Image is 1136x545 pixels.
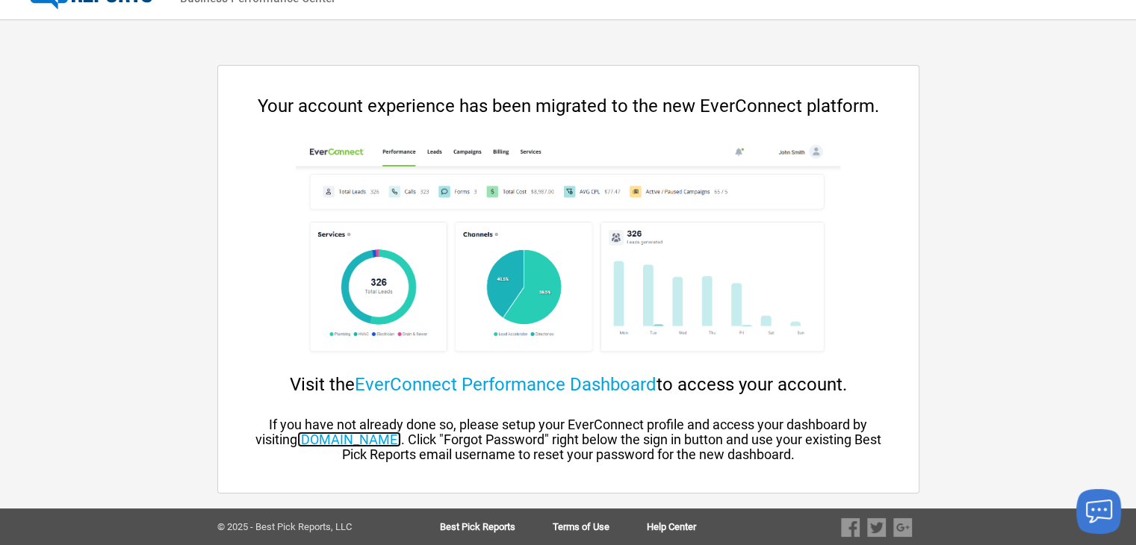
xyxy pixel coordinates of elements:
button: Launch chat [1076,489,1121,534]
div: If you have not already done so, please setup your EverConnect profile and access your dashboard ... [248,417,889,462]
img: cp-dashboard.png [296,139,840,363]
div: © 2025 - Best Pick Reports, LLC [217,522,393,532]
div: Your account experience has been migrated to the new EverConnect platform. [248,96,889,116]
a: Help Center [647,522,696,532]
a: EverConnect Performance Dashboard [355,374,657,395]
a: Best Pick Reports [440,522,553,532]
div: Visit the to access your account. [248,374,889,395]
a: [DOMAIN_NAME] [297,432,401,447]
a: Terms of Use [553,522,647,532]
